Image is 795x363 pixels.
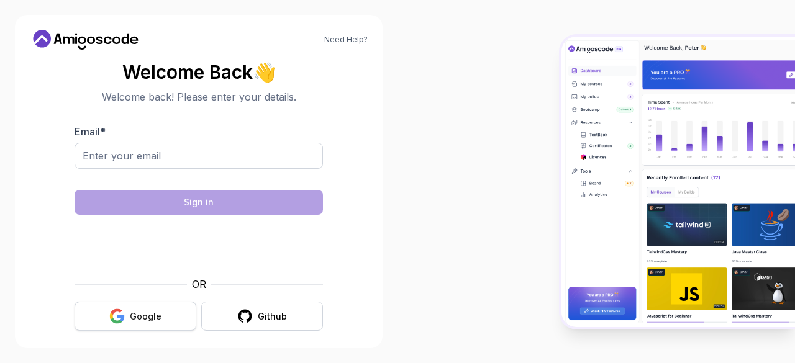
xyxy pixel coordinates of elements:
[105,222,293,269] iframe: Widget containing checkbox for hCaptcha security challenge
[324,35,368,45] a: Need Help?
[75,190,323,215] button: Sign in
[192,277,206,292] p: OR
[561,37,795,327] img: Amigoscode Dashboard
[258,310,287,323] div: Github
[75,62,323,82] h2: Welcome Back
[184,196,214,208] div: Sign in
[250,58,280,86] span: 👋
[75,302,196,331] button: Google
[75,89,323,104] p: Welcome back! Please enter your details.
[201,302,323,331] button: Github
[75,125,106,138] label: Email *
[75,143,323,169] input: Enter your email
[130,310,161,323] div: Google
[30,30,142,50] a: Home link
